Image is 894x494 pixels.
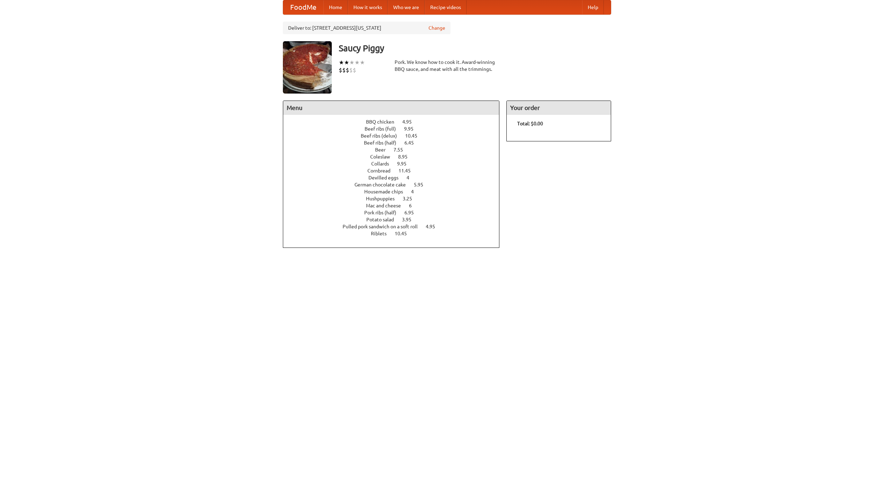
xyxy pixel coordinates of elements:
span: Cornbread [367,168,397,174]
li: ★ [360,59,365,66]
a: Change [428,24,445,31]
span: Beer [375,147,393,153]
span: Housemade chips [364,189,410,194]
li: ★ [354,59,360,66]
a: Pulled pork sandwich on a soft roll 4.95 [343,224,448,229]
a: FoodMe [283,0,323,14]
span: 6 [409,203,419,208]
li: ★ [349,59,354,66]
b: Total: $0.00 [517,121,543,126]
span: 11.45 [398,168,418,174]
div: Deliver to: [STREET_ADDRESS][US_STATE] [283,22,450,34]
a: Riblets 10.45 [371,231,420,236]
a: Beer 7.55 [375,147,416,153]
a: Beef ribs (full) 9.95 [365,126,426,132]
span: 4 [406,175,416,180]
li: ★ [344,59,349,66]
span: 3.95 [402,217,418,222]
span: 4 [411,189,421,194]
span: Pork ribs (half) [364,210,403,215]
a: BBQ chicken 4.95 [366,119,425,125]
a: Help [582,0,604,14]
span: Devilled eggs [368,175,405,180]
li: $ [339,66,342,74]
a: Hushpuppies 3.25 [366,196,425,201]
span: 6.95 [404,210,421,215]
span: Potato salad [366,217,401,222]
a: German chocolate cake 5.95 [354,182,436,187]
div: Pork. We know how to cook it. Award-winning BBQ sauce, and meat with all the trimmings. [395,59,499,73]
a: How it works [348,0,388,14]
span: Pulled pork sandwich on a soft roll [343,224,425,229]
span: 9.95 [404,126,420,132]
span: Riblets [371,231,394,236]
li: $ [346,66,349,74]
a: Cornbread 11.45 [367,168,424,174]
span: 3.25 [403,196,419,201]
span: 4.95 [402,119,419,125]
span: 10.45 [395,231,414,236]
span: 8.95 [398,154,415,160]
a: Housemade chips 4 [364,189,427,194]
span: Beef ribs (full) [365,126,403,132]
a: Who we are [388,0,425,14]
a: Home [323,0,348,14]
a: Mac and cheese 6 [366,203,425,208]
span: 6.45 [404,140,421,146]
a: Collards 9.95 [371,161,419,167]
a: Devilled eggs 4 [368,175,422,180]
span: Coleslaw [370,154,397,160]
h3: Saucy Piggy [339,41,611,55]
h4: Your order [507,101,611,115]
a: Beef ribs (half) 6.45 [364,140,427,146]
span: 4.95 [426,224,442,229]
li: $ [353,66,356,74]
a: Coleslaw 8.95 [370,154,420,160]
img: angular.jpg [283,41,332,94]
h4: Menu [283,101,499,115]
span: 7.55 [394,147,410,153]
span: 9.95 [397,161,413,167]
a: Pork ribs (half) 6.95 [364,210,427,215]
a: Potato salad 3.95 [366,217,424,222]
span: Collards [371,161,396,167]
a: Recipe videos [425,0,467,14]
span: Beef ribs (half) [364,140,403,146]
li: $ [342,66,346,74]
span: 10.45 [405,133,424,139]
li: $ [349,66,353,74]
a: Beef ribs (delux) 10.45 [361,133,430,139]
span: Beef ribs (delux) [361,133,404,139]
span: Mac and cheese [366,203,408,208]
li: ★ [339,59,344,66]
span: Hushpuppies [366,196,402,201]
span: 5.95 [414,182,430,187]
span: BBQ chicken [366,119,401,125]
span: German chocolate cake [354,182,413,187]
